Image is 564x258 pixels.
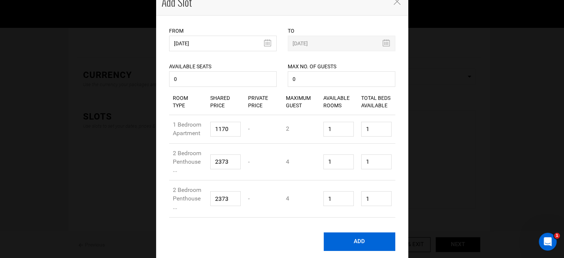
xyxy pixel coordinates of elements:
[169,63,211,70] label: Available Seats
[288,63,336,70] label: Max No. of Guests
[244,89,282,115] div: Private Price
[169,89,207,115] div: Room Type
[320,89,357,115] div: Available Rooms
[286,158,289,165] span: 4
[286,125,289,132] span: 2
[173,150,201,174] span: 2 Bedroom Penthouse ...
[286,195,289,202] span: 4
[357,89,395,115] div: Total Beds Available
[207,89,244,115] div: Shared Price
[288,27,294,35] label: To
[539,233,557,251] iframe: Intercom live chat
[282,89,320,115] div: Maximum Guest
[248,125,250,132] span: -
[554,233,560,239] span: 1
[169,27,184,35] label: From
[169,36,277,51] input: Select Start Date
[173,186,201,210] span: 2 Bedroom Penthouse ...
[169,71,277,87] input: Available Seats
[173,121,201,137] span: 1 Bedroom Apartment
[248,195,250,202] span: -
[288,71,395,87] input: No. of guests
[324,232,395,251] button: ADD
[248,158,250,165] span: -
